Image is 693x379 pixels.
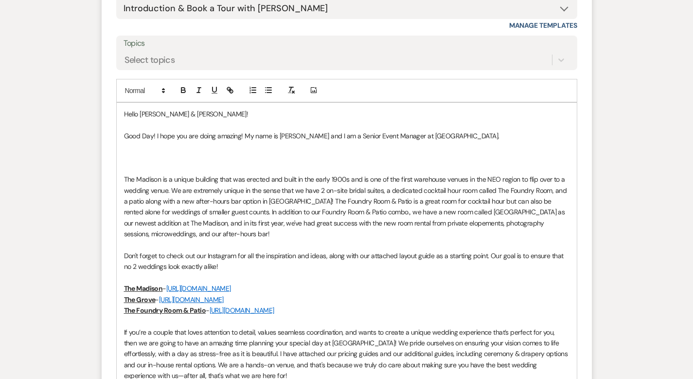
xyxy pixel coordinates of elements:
[124,284,163,293] u: The Madison
[124,294,569,305] p: -
[210,306,274,315] a: [URL][DOMAIN_NAME]
[124,109,569,119] p: Hello [PERSON_NAME] & [PERSON_NAME]!
[509,21,577,30] a: Manage Templates
[124,306,206,315] u: The Foundry Room & Patio
[124,174,569,239] p: The Madison is a unique building that was erected and built in the early 1900s and is one of the ...
[124,131,569,141] p: Good Day! I hope you are doing amazing! My name is [PERSON_NAME] and I am a Senior Event Manager ...
[124,283,569,294] p: -
[159,295,224,304] a: [URL][DOMAIN_NAME]
[124,37,570,51] label: Topics
[124,53,175,66] div: Select topics
[166,284,231,293] a: [URL][DOMAIN_NAME]
[124,295,156,304] u: The Grove
[124,305,569,316] p: -
[124,250,569,272] p: Don't forget to check out our Instagram for all the inspiration and ideas, along with our attache...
